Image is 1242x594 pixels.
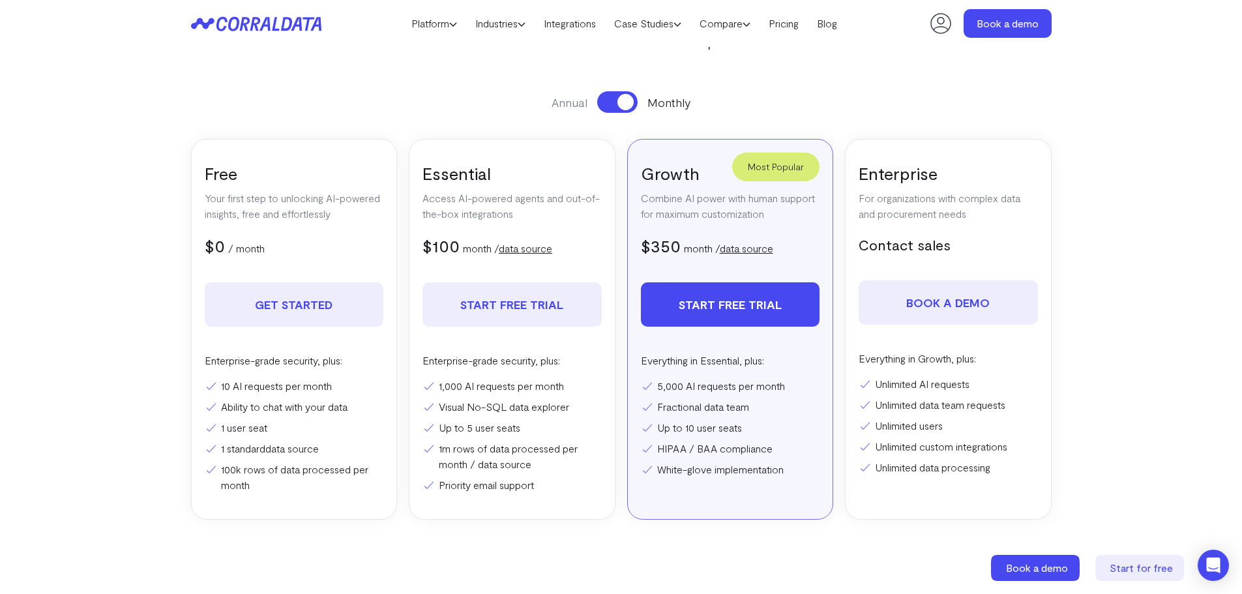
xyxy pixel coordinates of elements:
a: data source [265,442,319,454]
a: Blog [808,14,846,33]
p: Combine AI power with human support for maximum customization [641,190,820,222]
p: month / [463,241,552,256]
a: Book a demo [964,9,1052,38]
li: 100k rows of data processed per month [205,462,384,493]
h3: Growth [641,162,820,184]
li: 1 standard [205,441,384,456]
li: Unlimited custom integrations [859,439,1038,454]
div: Open Intercom Messenger [1198,550,1229,581]
li: Up to 10 user seats [641,420,820,436]
li: White-glove implementation [641,462,820,477]
li: 10 AI requests per month [205,378,384,394]
li: Ability to chat with your data [205,399,384,415]
li: Unlimited data processing [859,460,1038,475]
p: Everything in Essential, plus: [641,353,820,368]
a: Book a demo [991,555,1082,581]
li: Unlimited users [859,418,1038,434]
li: Fractional data team [641,399,820,415]
li: Up to 5 user seats [422,420,602,436]
a: data source [499,242,552,254]
li: 1,000 AI requests per month [422,378,602,394]
span: Annual [552,94,587,111]
a: Case Studies [605,14,690,33]
a: Start for free [1095,555,1187,581]
span: $350 [641,235,681,256]
h3: Free [205,162,384,184]
p: Enterprise-grade security, plus: [205,353,384,368]
p: For organizations with complex data and procurement needs [859,190,1038,222]
a: Pricing [760,14,808,33]
li: 5,000 AI requests per month [641,378,820,394]
p: Enterprise-grade security, plus: [422,353,602,368]
a: Book a demo [859,280,1038,325]
span: $100 [422,235,460,256]
h3: Enterprise [859,162,1038,184]
li: HIPAA / BAA compliance [641,441,820,456]
a: Start free trial [422,282,602,327]
a: data source [720,242,773,254]
span: Book a demo [1006,561,1068,574]
a: Start free trial [641,282,820,327]
p: Everything in Growth, plus: [859,351,1038,366]
a: Integrations [535,14,605,33]
a: Get Started [205,282,384,327]
span: Monthly [647,94,690,111]
a: Industries [466,14,535,33]
li: 1m rows of data processed per month / data source [422,441,602,472]
h3: Essential [422,162,602,184]
p: Access AI-powered agents and out-of-the-box integrations [422,190,602,222]
p: month / [684,241,773,256]
a: Platform [402,14,466,33]
span: $0 [205,235,225,256]
li: Priority email support [422,477,602,493]
li: Visual No-SQL data explorer [422,399,602,415]
a: Compare [690,14,760,33]
h5: Contact sales [859,235,1038,254]
div: Most Popular [732,153,820,181]
li: Unlimited data team requests [859,397,1038,413]
p: / month [228,241,265,256]
span: Start for free [1110,561,1173,574]
li: Unlimited AI requests [859,376,1038,392]
li: 1 user seat [205,420,384,436]
p: Your first step to unlocking AI-powered insights, free and effortlessly [205,190,384,222]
